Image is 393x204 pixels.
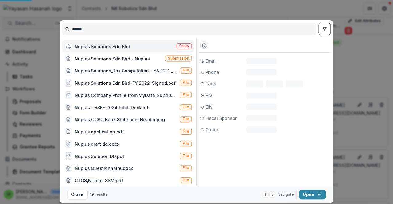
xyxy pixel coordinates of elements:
[182,68,189,73] span: File
[182,81,189,85] span: File
[182,105,189,109] span: File
[205,115,237,121] span: Fiscal Sponsor
[74,67,177,74] div: Nuplas Solutions_Tax Computation - YA 22-1 _1_.pdf
[90,192,94,197] span: 19
[182,142,189,146] span: File
[205,69,219,75] span: Phone
[95,192,107,197] span: results
[179,44,189,48] span: Entity
[74,43,130,50] div: Nuplas Solutions Sdn Bhd
[74,92,177,98] div: Nuplas Company Profile from MyData_20240223.pdf
[205,80,216,87] span: Tags
[205,92,212,99] span: HQ
[74,129,123,135] div: Nuplus application.pdf
[74,56,150,62] div: Nuplas Solutions Sdn Bhd - Nuplas
[74,141,119,147] div: Nuplus draft dd.docx
[74,177,123,184] div: CTOS/NUplas SSM.pdf
[182,154,189,158] span: File
[182,117,189,121] span: File
[278,192,294,197] span: Navigate
[182,93,189,97] span: File
[74,116,165,123] div: Nuplas_OCBC_Bank Statement Header.png
[74,153,124,160] div: Nuplus Solution DD.pdf
[67,190,88,199] button: Close
[74,104,150,111] div: Nuplas - HSEF 2024 Pitch Deck.pdf
[319,23,331,35] button: toggle filters
[182,166,189,170] span: File
[299,190,326,199] button: Open
[74,165,133,171] div: Nuplus Questionnaire.docx
[205,126,220,133] span: Cohort
[205,104,212,110] span: EIN
[168,56,189,60] span: Submission
[182,129,189,134] span: File
[74,80,175,86] div: Nuplas Solutions Sdn Bhd-FY 2022-Signed.pdf
[182,178,189,183] span: File
[205,58,217,64] span: Email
